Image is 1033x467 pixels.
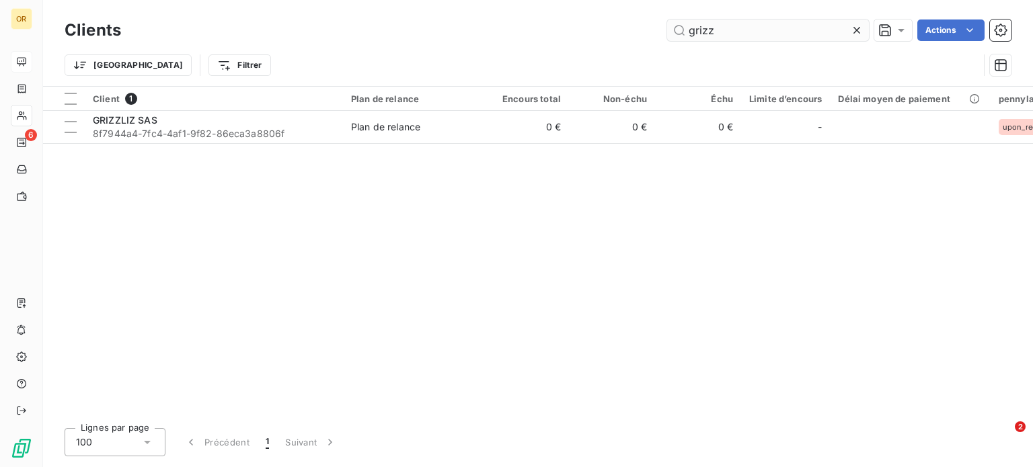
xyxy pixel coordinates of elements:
img: Logo LeanPay [11,437,32,459]
iframe: Intercom live chat [987,421,1020,454]
div: Non-échu [577,93,647,104]
span: 8f7944a4-7fc4-4af1-9f82-86eca3a8806f [93,127,335,140]
span: Client [93,93,120,104]
div: Plan de relance [351,93,475,104]
div: Limite d’encours [749,93,822,104]
button: 1 [258,428,277,456]
button: Suivant [277,428,345,456]
td: 0 € [569,111,655,143]
button: Filtrer [208,54,270,76]
span: 1 [266,435,269,449]
div: Plan de relance [351,120,420,134]
div: Encours total [491,93,561,104]
span: - [818,120,822,134]
h3: Clients [65,18,121,42]
td: 0 € [655,111,741,143]
div: Délai moyen de paiement [838,93,982,104]
input: Rechercher [667,19,869,41]
button: Précédent [176,428,258,456]
button: [GEOGRAPHIC_DATA] [65,54,192,76]
span: GRIZZLIZ SAS [93,114,157,126]
button: Actions [917,19,985,41]
div: OR [11,8,32,30]
span: 6 [25,129,37,141]
span: 1 [125,93,137,105]
td: 0 € [483,111,569,143]
div: Échu [663,93,733,104]
span: 100 [76,435,92,449]
span: 2 [1015,421,1026,432]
